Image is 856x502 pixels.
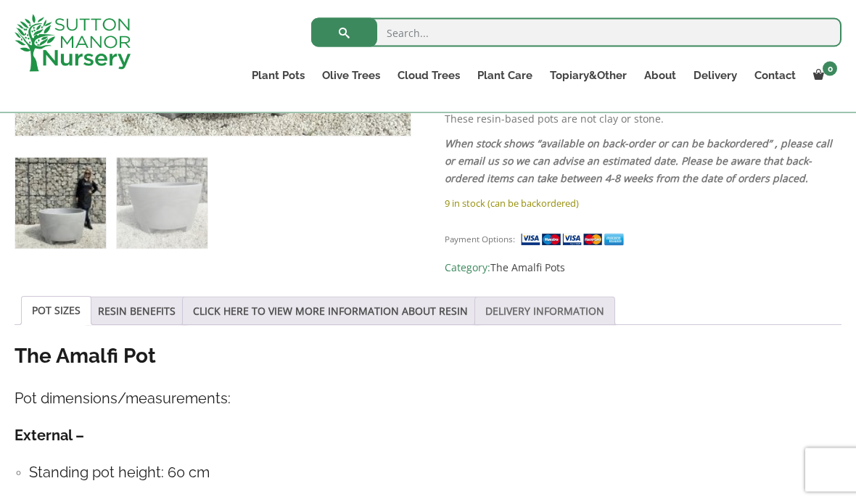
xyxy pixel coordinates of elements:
img: The Amalfi Pot 100 Colour Greystone - Image 2 [117,158,207,249]
img: The Amalfi Pot 100 Colour Greystone [15,158,106,249]
h4: Standing pot height: 60 cm [29,461,841,484]
a: POT SIZES [32,297,81,325]
a: Cloud Trees [389,65,469,86]
p: 9 in stock (can be backordered) [445,194,841,212]
a: CLICK HERE TO VIEW MORE INFORMATION ABOUT RESIN [193,297,468,325]
a: Plant Care [469,65,541,86]
small: Payment Options: [445,234,515,244]
strong: The Amalfi Pot [15,344,156,368]
a: DELIVERY INFORMATION [485,297,604,325]
h4: Pot dimensions/measurements: [15,387,841,410]
a: Olive Trees [313,65,389,86]
a: The Amalfi Pots [490,260,565,274]
p: These resin-based pots are not clay or stone. [445,110,841,128]
a: Plant Pots [243,65,313,86]
a: Topiary&Other [541,65,635,86]
a: RESIN BENEFITS [98,297,176,325]
em: When stock shows “available on back-order or can be backordered” , please call or email us so we ... [445,136,832,185]
input: Search... [311,18,841,47]
a: About [635,65,685,86]
strong: External – [15,427,84,444]
span: Category: [445,259,841,276]
img: payment supported [520,232,629,247]
a: Delivery [685,65,746,86]
span: 0 [823,62,837,76]
a: 0 [804,65,841,86]
a: Contact [746,65,804,86]
img: logo [15,15,131,72]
